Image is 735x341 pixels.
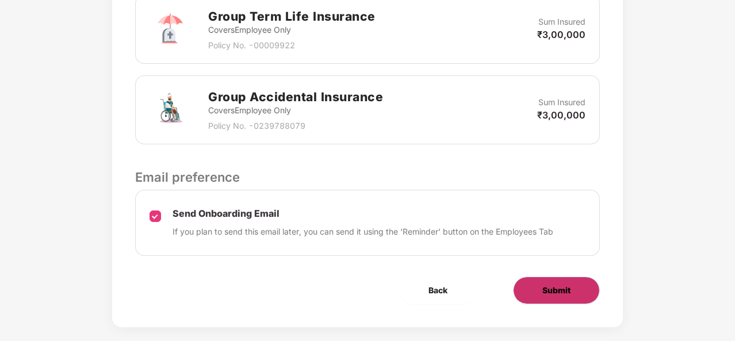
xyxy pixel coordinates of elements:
[208,39,376,52] p: Policy No. - 00009922
[537,28,585,41] p: ₹3,00,000
[173,208,553,220] p: Send Onboarding Email
[135,167,600,187] p: Email preference
[173,225,553,238] p: If you plan to send this email later, you can send it using the ‘Reminder’ button on the Employee...
[428,284,447,297] span: Back
[208,24,376,36] p: Covers Employee Only
[150,9,191,50] img: svg+xml;base64,PHN2ZyB4bWxucz0iaHR0cDovL3d3dy53My5vcmcvMjAwMC9zdmciIHdpZHRoPSI3MiIgaGVpZ2h0PSI3Mi...
[513,277,600,304] button: Submit
[208,7,376,26] h2: Group Term Life Insurance
[400,277,476,304] button: Back
[538,16,585,28] p: Sum Insured
[537,109,585,121] p: ₹3,00,000
[208,104,383,117] p: Covers Employee Only
[208,120,383,132] p: Policy No. - 0239788079
[538,96,585,109] p: Sum Insured
[542,284,571,297] span: Submit
[150,89,191,131] img: svg+xml;base64,PHN2ZyB4bWxucz0iaHR0cDovL3d3dy53My5vcmcvMjAwMC9zdmciIHdpZHRoPSI3MiIgaGVpZ2h0PSI3Mi...
[208,87,383,106] h2: Group Accidental Insurance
